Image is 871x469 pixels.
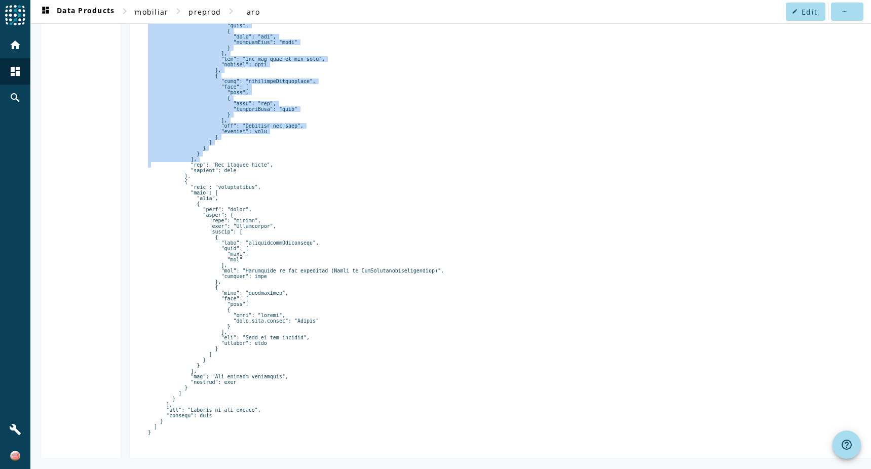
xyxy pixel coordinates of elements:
mat-icon: edit [792,9,798,14]
button: Edit [786,3,825,21]
img: bc65eeafa616969259ca383ff2527990 [10,451,20,461]
mat-icon: search [9,92,21,104]
mat-icon: dashboard [9,65,21,77]
mat-icon: help_outline [841,439,853,451]
img: spoud-logo.svg [5,5,25,25]
mat-icon: home [9,39,21,51]
mat-icon: build [9,423,21,436]
span: aro [247,7,260,17]
mat-icon: chevron_right [172,5,184,17]
span: mobiliar [135,7,168,17]
span: preprod [188,7,221,17]
mat-icon: more_horiz [841,9,847,14]
span: Data Products [40,6,115,18]
mat-icon: dashboard [40,6,52,18]
mat-icon: chevron_right [119,5,131,17]
span: Edit [802,7,817,17]
button: mobiliar [131,3,172,21]
button: preprod [184,3,225,21]
mat-icon: chevron_right [225,5,237,17]
button: aro [237,3,270,21]
button: Data Products [35,3,119,21]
